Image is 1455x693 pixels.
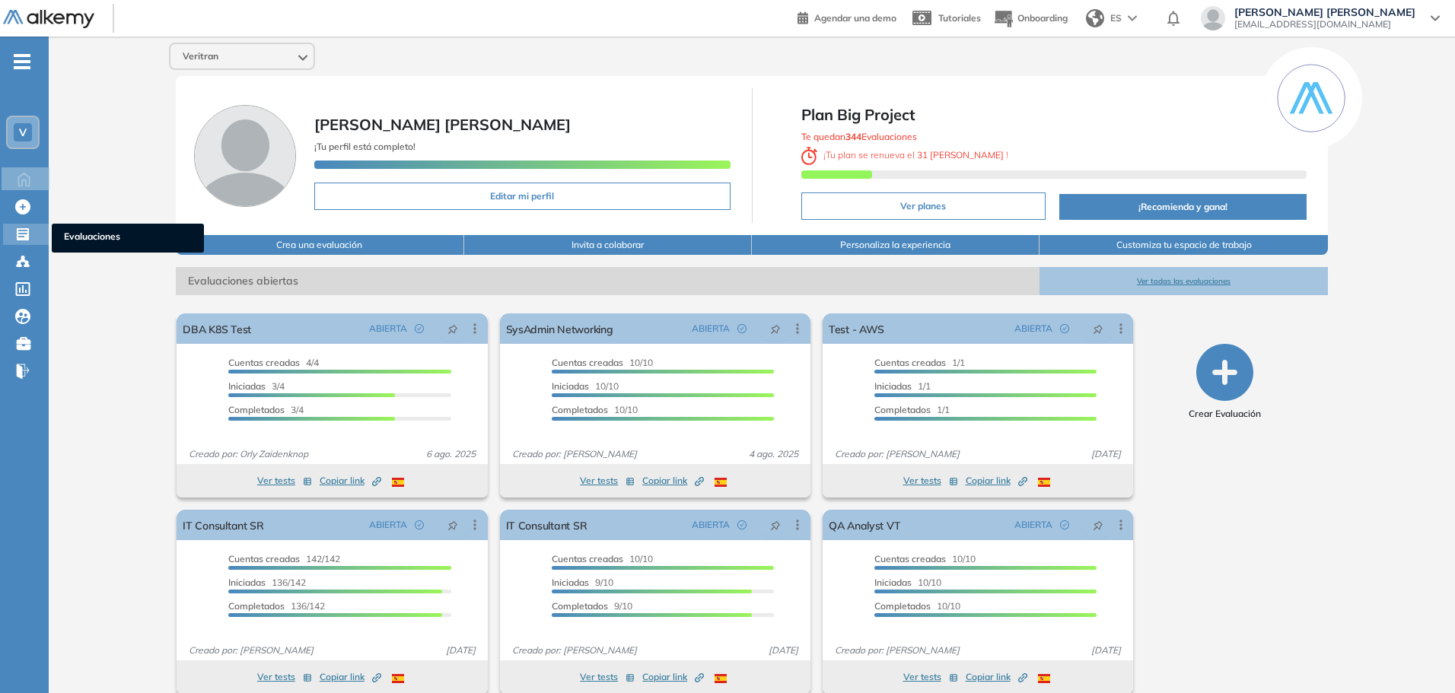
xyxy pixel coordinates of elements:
b: 344 [845,131,861,142]
span: check-circle [415,324,424,333]
span: Cuentas creadas [874,357,946,368]
span: pushpin [1093,323,1103,335]
img: ESP [392,478,404,487]
button: Crear Evaluación [1189,344,1261,421]
span: pushpin [770,323,781,335]
span: check-circle [737,520,747,529]
span: 136/142 [228,577,306,588]
span: 10/10 [874,600,960,612]
span: Iniciadas [228,577,266,588]
span: Cuentas creadas [552,357,623,368]
button: Ver planes [801,192,1046,220]
button: Ver tests [903,472,958,490]
span: Completados [228,600,285,612]
img: arrow [1128,15,1137,21]
button: pushpin [436,316,470,341]
button: pushpin [436,513,470,537]
i: - [14,60,30,63]
span: Veritran [183,50,218,62]
span: Creado por: [PERSON_NAME] [829,447,966,461]
span: Creado por: [PERSON_NAME] [829,644,966,657]
a: QA Analyst VT [829,510,901,540]
button: Ver todas las evaluaciones [1040,267,1327,295]
span: 10/10 [552,357,653,368]
span: Iniciadas [228,380,266,392]
span: Iniciadas [874,577,912,588]
a: SysAdmin Networking [506,313,613,344]
span: Iniciadas [874,380,912,392]
span: ABIERTA [692,322,730,335]
span: Cuentas creadas [552,553,623,564]
span: [EMAIL_ADDRESS][DOMAIN_NAME] [1234,18,1415,30]
span: Copiar link [642,474,704,488]
span: [DATE] [1085,644,1127,657]
button: Ver tests [580,668,635,686]
img: ESP [715,478,727,487]
button: Copiar link [966,472,1027,490]
span: 6 ago. 2025 [420,447,482,461]
button: Copiar link [642,472,704,490]
span: Evaluaciones abiertas [176,267,1040,295]
span: 9/10 [552,577,613,588]
span: check-circle [737,324,747,333]
span: Creado por: Orly Zaidenknop [183,447,314,461]
span: Onboarding [1017,12,1068,24]
span: ABIERTA [1014,518,1052,532]
span: [PERSON_NAME] [PERSON_NAME] [1234,6,1415,18]
button: pushpin [1081,316,1115,341]
span: Crear Evaluación [1189,407,1261,421]
span: 3/4 [228,380,285,392]
span: ABIERTA [1014,322,1052,335]
button: Copiar link [320,668,381,686]
b: 31 [PERSON_NAME] [915,149,1006,161]
button: Copiar link [966,668,1027,686]
span: pushpin [447,519,458,531]
span: 142/142 [228,553,340,564]
span: Creado por: [PERSON_NAME] [183,644,320,657]
button: Ver tests [257,668,312,686]
button: ¡Recomienda y gana! [1059,194,1307,220]
span: Completados [552,404,608,415]
span: 3/4 [228,404,304,415]
a: IT Consultant SR [183,510,264,540]
span: Copiar link [966,670,1027,684]
span: ¡ Tu plan se renueva el ! [801,149,1009,161]
span: check-circle [1060,520,1069,529]
span: ¡Tu perfil está completo! [314,141,415,152]
span: Cuentas creadas [228,357,300,368]
img: clock-svg [801,147,818,165]
span: pushpin [1093,519,1103,531]
span: ABIERTA [369,322,407,335]
button: pushpin [759,513,792,537]
span: Completados [874,404,931,415]
span: Copiar link [320,474,381,488]
span: 4/4 [228,357,319,368]
span: Plan Big Project [801,103,1307,126]
span: Creado por: [PERSON_NAME] [506,644,643,657]
span: Creado por: [PERSON_NAME] [506,447,643,461]
img: ESP [1038,674,1050,683]
span: 1/1 [874,380,931,392]
span: [DATE] [763,644,804,657]
span: 10/10 [552,404,638,415]
span: Copiar link [642,670,704,684]
a: Agendar una demo [798,8,896,26]
span: Iniciadas [552,577,589,588]
span: Copiar link [320,670,381,684]
a: Test - AWS [829,313,884,344]
img: Logo [3,10,94,29]
span: pushpin [770,519,781,531]
button: pushpin [759,316,792,341]
span: 1/1 [874,357,965,368]
span: Cuentas creadas [874,553,946,564]
span: [PERSON_NAME] [PERSON_NAME] [314,115,571,134]
span: ABIERTA [692,518,730,532]
span: Completados [552,600,608,612]
button: Editar mi perfil [314,183,730,210]
button: Copiar link [320,472,381,490]
button: Crea una evaluación [176,235,463,255]
img: ESP [1038,478,1050,487]
span: 136/142 [228,600,325,612]
button: Ver tests [580,472,635,490]
a: DBA K8S Test [183,313,251,344]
